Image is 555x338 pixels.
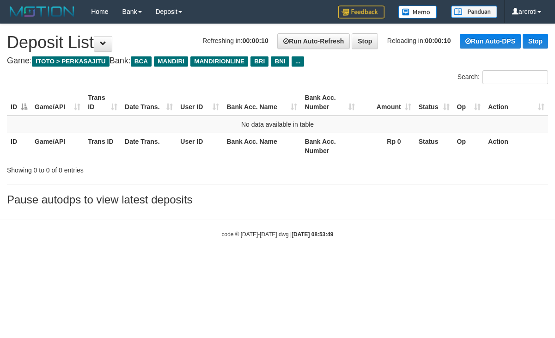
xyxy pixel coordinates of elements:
[352,33,378,49] a: Stop
[451,6,497,18] img: panduan.png
[7,162,224,175] div: Showing 0 to 0 of 0 entries
[250,56,268,67] span: BRI
[484,133,548,159] th: Action
[131,56,152,67] span: BCA
[271,56,289,67] span: BNI
[7,194,548,206] h3: Pause autodps to view latest deposits
[453,89,485,116] th: Op: activate to sort column ascending
[482,70,548,84] input: Search:
[387,37,451,44] span: Reloading in:
[460,34,521,49] a: Run Auto-DPS
[84,133,121,159] th: Trans ID
[301,133,358,159] th: Bank Acc. Number
[292,231,333,238] strong: [DATE] 08:53:49
[398,6,437,18] img: Button%20Memo.svg
[202,37,268,44] span: Refreshing in:
[7,5,77,18] img: MOTION_logo.png
[84,89,121,116] th: Trans ID: activate to sort column ascending
[7,133,31,159] th: ID
[31,133,84,159] th: Game/API
[415,89,453,116] th: Status: activate to sort column ascending
[222,231,334,238] small: code © [DATE]-[DATE] dwg |
[457,70,548,84] label: Search:
[121,133,177,159] th: Date Trans.
[359,89,415,116] th: Amount: activate to sort column ascending
[223,133,301,159] th: Bank Acc. Name
[31,89,84,116] th: Game/API: activate to sort column ascending
[7,89,31,116] th: ID: activate to sort column descending
[190,56,248,67] span: MANDIRIONLINE
[292,56,304,67] span: ...
[7,116,548,133] td: No data available in table
[484,89,548,116] th: Action: activate to sort column ascending
[338,6,384,18] img: Feedback.jpg
[7,33,548,52] h1: Deposit List
[32,56,110,67] span: ITOTO > PERKASAJITU
[243,37,268,44] strong: 00:00:10
[523,34,548,49] a: Stop
[223,89,301,116] th: Bank Acc. Name: activate to sort column ascending
[177,89,223,116] th: User ID: activate to sort column ascending
[415,133,453,159] th: Status
[453,133,485,159] th: Op
[277,33,350,49] a: Run Auto-Refresh
[301,89,358,116] th: Bank Acc. Number: activate to sort column ascending
[121,89,177,116] th: Date Trans.: activate to sort column ascending
[177,133,223,159] th: User ID
[154,56,188,67] span: MANDIRI
[425,37,451,44] strong: 00:00:10
[359,133,415,159] th: Rp 0
[7,56,548,66] h4: Game: Bank:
